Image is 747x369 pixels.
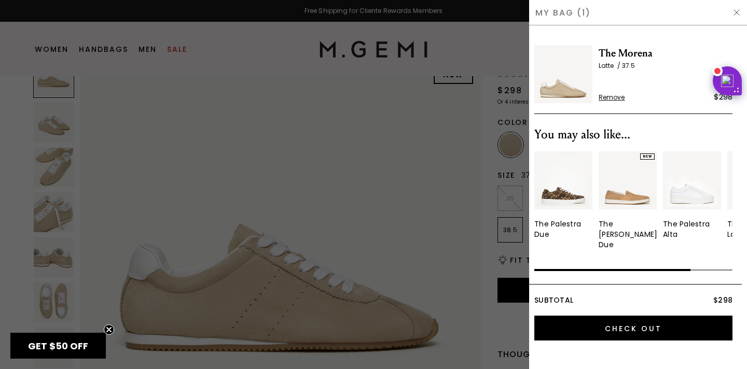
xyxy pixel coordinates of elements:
div: GET $50 OFFClose teaser [10,333,106,359]
img: v_11224_01_Main_New_ThePalestraAlta_White_Leather_034f5286-cc43-4f73-b1d1-4c61c9e911ed_290x387_cr... [663,151,721,209]
a: NEWThe [PERSON_NAME] Due [599,151,657,250]
span: Latte [599,61,622,70]
a: The Palestra Due [534,151,592,239]
div: $298 [714,91,732,103]
span: 37.5 [622,61,635,70]
span: The Morena [599,45,732,62]
div: The [PERSON_NAME] Due [599,219,657,250]
div: The Palestra Alta [663,219,721,239]
span: Remove [599,93,625,102]
div: The Palestra Due [534,219,592,239]
span: Subtotal [534,295,573,305]
div: You may also like... [534,126,732,143]
div: 3 / 4 [663,151,721,250]
span: $298 [713,295,732,305]
button: Close teaser [104,324,114,335]
span: GET $50 OFF [28,339,88,352]
img: 7246745174075_01_Main_New_ThePalestraDue_LeopardPrinted_Suede_290x387_crop_center.jpg [534,151,592,209]
div: NEW [640,153,655,160]
a: The Palestra Alta [663,151,721,239]
img: 7386806943803_01_Main_New_TheCerchioDue_Latte_Nubuck_1f591a47-da20-4e51-b975-3eaf5418f6e6_290x387... [599,151,657,209]
input: Check Out [534,316,732,340]
img: The Morena [534,45,592,103]
img: Hide Drawer [732,8,741,17]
